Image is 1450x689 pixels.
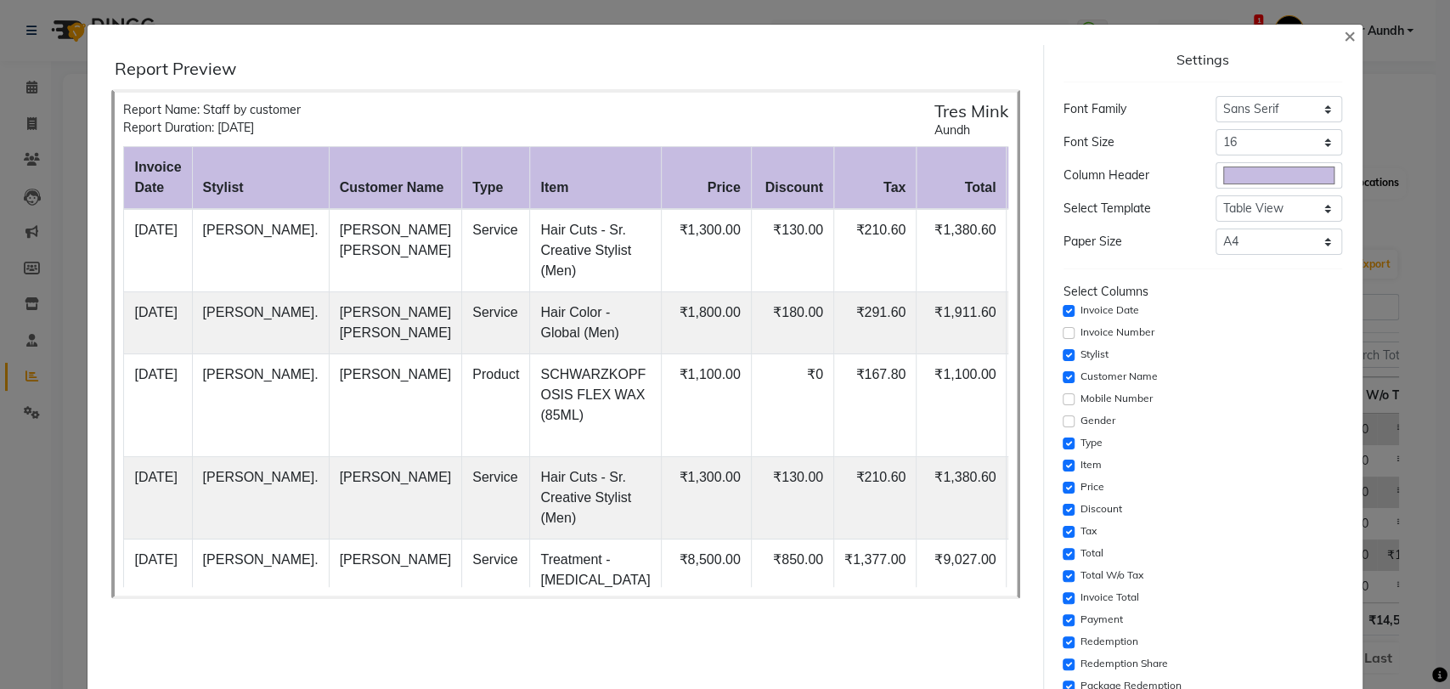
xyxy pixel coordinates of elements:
[934,101,1008,121] h5: Tres Mink
[329,292,462,354] td: [PERSON_NAME] [PERSON_NAME]
[1080,391,1153,406] label: Mobile Number
[1007,457,1097,539] td: ₹1,170.00
[751,539,833,622] td: ₹850.00
[124,147,192,210] th: invoice date
[462,292,530,354] td: Service
[329,539,462,622] td: [PERSON_NAME]
[462,147,530,210] th: type
[834,147,917,210] th: tax
[462,539,530,622] td: Service
[1080,656,1168,671] label: Redemption Share
[1080,634,1138,649] label: Redemption
[1080,501,1122,517] label: Discount
[115,59,1030,79] div: Report Preview
[661,354,751,457] td: ₹1,100.00
[1051,233,1203,251] div: Paper Size
[834,539,917,622] td: ₹1,377.00
[1007,292,1097,354] td: ₹1,620.00
[751,209,833,292] td: ₹130.00
[661,147,751,210] th: price
[1007,539,1097,622] td: ₹7,650.00
[1007,209,1097,292] td: ₹1,170.00
[1080,590,1139,605] label: Invoice Total
[124,209,192,292] td: [DATE]
[329,457,462,539] td: [PERSON_NAME]
[834,209,917,292] td: ₹210.60
[834,354,917,457] td: ₹167.80
[1007,147,1097,210] th: total w/o tax
[661,209,751,292] td: ₹1,300.00
[1051,133,1203,151] div: Font Size
[124,354,192,457] td: [DATE]
[192,292,329,354] td: [PERSON_NAME].
[751,292,833,354] td: ₹180.00
[123,119,301,137] div: Report Duration: [DATE]
[530,457,661,539] td: Hair Cuts - Sr. Creative Stylist (Men)
[917,209,1007,292] td: ₹1,380.60
[530,292,661,354] td: Hair Color - Global (Men)
[462,457,530,539] td: Service
[1051,167,1203,184] div: Column Header
[329,147,462,210] th: customer name
[917,539,1007,622] td: ₹9,027.00
[1344,22,1356,48] span: ×
[1080,568,1143,583] label: Total W/o Tax
[751,147,833,210] th: discount
[192,354,329,457] td: [PERSON_NAME].
[124,292,192,354] td: [DATE]
[123,101,301,119] div: Report Name: Staff by customer
[530,147,661,210] th: item
[751,354,833,457] td: ₹0
[661,292,751,354] td: ₹1,800.00
[1007,354,1097,457] td: ₹932.20
[1330,11,1369,59] button: Close
[1051,200,1203,217] div: Select Template
[934,121,1008,139] div: Aundh
[1080,479,1104,494] label: Price
[1080,523,1097,539] label: Tax
[530,209,661,292] td: Hair Cuts - Sr. Creative Stylist (Men)
[1064,283,1342,301] div: Select Columns
[1051,100,1203,118] div: Font Family
[1080,325,1154,340] label: Invoice Number
[1080,612,1123,627] label: Payment
[661,539,751,622] td: ₹8,500.00
[917,292,1007,354] td: ₹1,911.60
[329,209,462,292] td: [PERSON_NAME] [PERSON_NAME]
[1080,347,1109,362] label: Stylist
[329,354,462,457] td: [PERSON_NAME]
[124,539,192,622] td: [DATE]
[917,147,1007,210] th: total
[1080,413,1115,428] label: Gender
[1080,545,1103,561] label: Total
[192,209,329,292] td: [PERSON_NAME].
[192,539,329,622] td: [PERSON_NAME].
[834,457,917,539] td: ₹210.60
[917,457,1007,539] td: ₹1,380.60
[1080,302,1139,318] label: Invoice Date
[124,457,192,539] td: [DATE]
[462,209,530,292] td: Service
[462,354,530,457] td: Product
[1064,52,1342,68] div: Settings
[661,457,751,539] td: ₹1,300.00
[917,354,1007,457] td: ₹1,100.00
[1080,457,1102,472] label: Item
[834,292,917,354] td: ₹291.60
[1080,435,1103,450] label: Type
[192,457,329,539] td: [PERSON_NAME].
[530,354,661,457] td: SCHWARZKOPF OSIS FLEX WAX (85ML)
[751,457,833,539] td: ₹130.00
[530,539,661,622] td: Treatment - [MEDICAL_DATA] Treatment
[1080,369,1158,384] label: Customer Name
[192,147,329,210] th: stylist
